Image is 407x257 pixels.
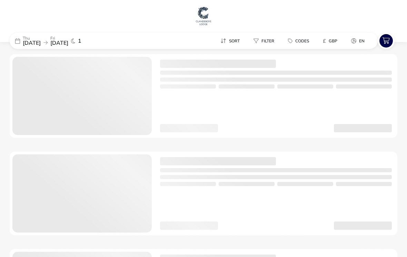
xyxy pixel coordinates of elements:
button: £GBP [317,36,343,46]
button: Filter [248,36,280,46]
naf-pibe-menu-bar-item: £GBP [317,36,346,46]
span: GBP [329,38,337,44]
span: [DATE] [50,39,68,47]
button: Codes [282,36,315,46]
span: [DATE] [23,39,41,47]
span: Filter [261,38,274,44]
button: en [346,36,370,46]
naf-pibe-menu-bar-item: en [346,36,373,46]
span: Codes [295,38,309,44]
p: Thu [23,36,41,40]
naf-pibe-menu-bar-item: Filter [248,36,282,46]
p: Fri [50,36,68,40]
div: Thu[DATE]Fri[DATE]1 [10,33,113,49]
span: 1 [78,38,81,44]
naf-pibe-menu-bar-item: Codes [282,36,317,46]
naf-pibe-menu-bar-item: Sort [215,36,248,46]
i: £ [323,38,326,44]
span: Sort [229,38,240,44]
img: Main Website [195,6,212,26]
button: Sort [215,36,245,46]
span: en [359,38,365,44]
